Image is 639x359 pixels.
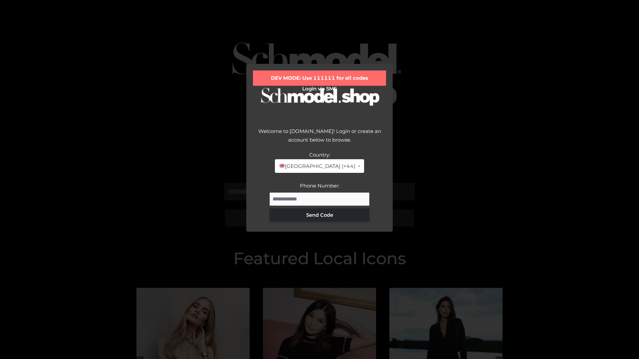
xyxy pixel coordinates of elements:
[270,208,369,222] button: Send Code
[253,127,386,151] div: Welcome to [DOMAIN_NAME]! Login or create an account below to browse.
[279,162,355,171] span: [GEOGRAPHIC_DATA] (+44)
[253,70,386,86] div: DEV MODE: Use 111111 for all codes
[300,182,339,189] label: Phone Number:
[253,86,386,92] h2: Login via SMS
[309,152,330,158] label: Country:
[280,163,285,168] img: 🇬🇧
